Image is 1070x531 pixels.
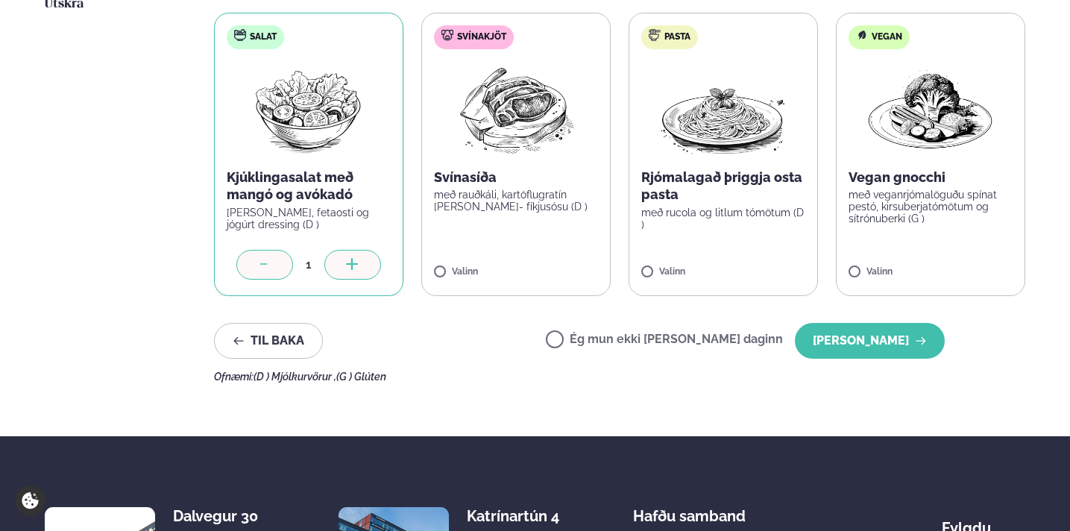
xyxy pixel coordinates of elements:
p: [PERSON_NAME], fetaosti og jógúrt dressing (D ) [227,207,391,230]
span: Vegan [872,31,902,43]
p: með rauðkáli, kartöflugratín [PERSON_NAME]- fíkjusósu (D ) [434,189,598,213]
span: Salat [250,31,277,43]
img: Vegan.png [865,61,996,157]
img: pork.svg [441,29,453,41]
span: Svínakjöt [457,31,506,43]
p: með veganrjómalöguðu spínat pestó, kirsuberjatómötum og sítrónuberki (G ) [849,189,1013,224]
a: Cookie settings [15,486,45,516]
span: Hafðu samband [633,495,746,525]
span: (G ) Glúten [336,371,386,383]
img: pasta.svg [649,29,661,41]
button: [PERSON_NAME] [795,323,945,359]
img: Spagetti.png [658,61,789,157]
p: Rjómalagað þriggja osta pasta [641,169,805,204]
p: Vegan gnocchi [849,169,1013,186]
img: salad.svg [234,29,246,41]
div: 1 [293,256,324,273]
div: Katrínartún 4 [467,507,585,525]
p: Kjúklingasalat með mangó og avókadó [227,169,391,204]
img: Vegan.svg [856,29,868,41]
p: Svínasíða [434,169,598,186]
img: Salad.png [242,61,374,157]
img: Pork-Meat.png [450,61,582,157]
div: Dalvegur 30 [173,507,292,525]
button: Til baka [214,323,323,359]
span: (D ) Mjólkurvörur , [254,371,336,383]
div: Ofnæmi: [214,371,1026,383]
p: með rucola og litlum tómötum (D ) [641,207,805,230]
span: Pasta [664,31,690,43]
